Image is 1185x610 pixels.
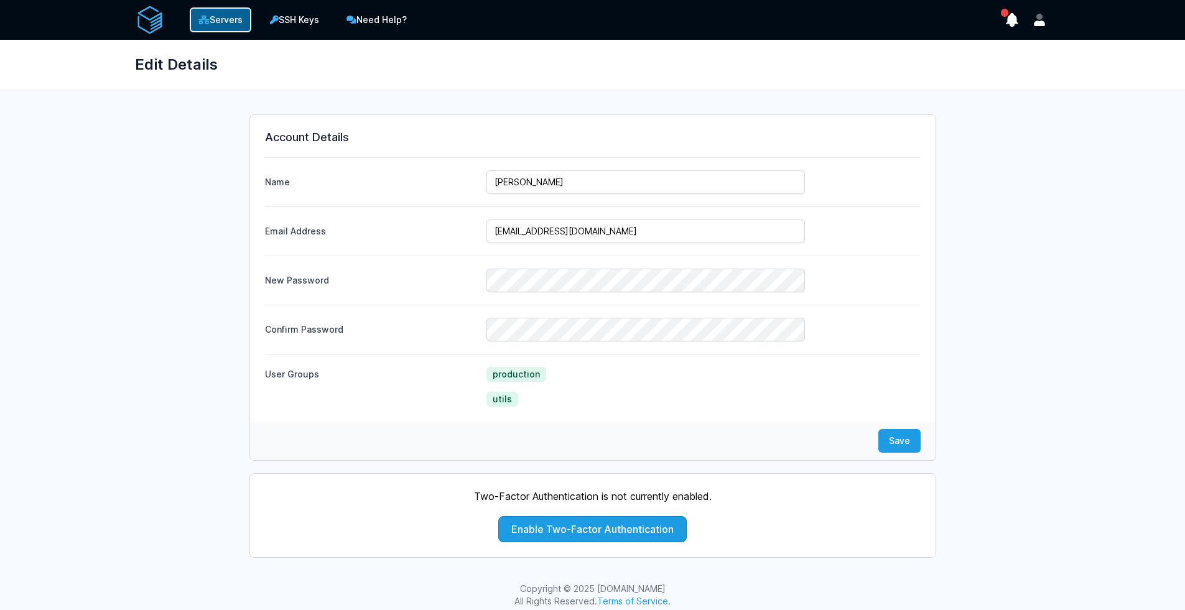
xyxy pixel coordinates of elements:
button: show notifications [1001,9,1023,31]
a: Need Help? [338,7,416,32]
label: New Password [265,269,477,287]
button: User menu [1028,9,1051,31]
label: Email Address [265,220,477,238]
button: Enable Two-Factor Authentication [498,516,687,542]
img: serverAuth logo [135,5,165,35]
p: Two-Factor Authentication is not currently enabled. [265,489,921,504]
a: Servers [190,7,251,32]
a: Terms of Service [597,596,668,606]
span: has unread notifications [1001,9,1009,17]
h3: Account Details [265,130,921,145]
label: Confirm Password [265,318,477,336]
a: SSH Keys [261,7,328,32]
span: utils [486,392,518,407]
span: production [486,367,546,382]
button: Save [878,429,921,453]
div: User Groups [265,368,477,381]
label: Name [265,171,477,188]
h1: Edit Details [135,50,218,80]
